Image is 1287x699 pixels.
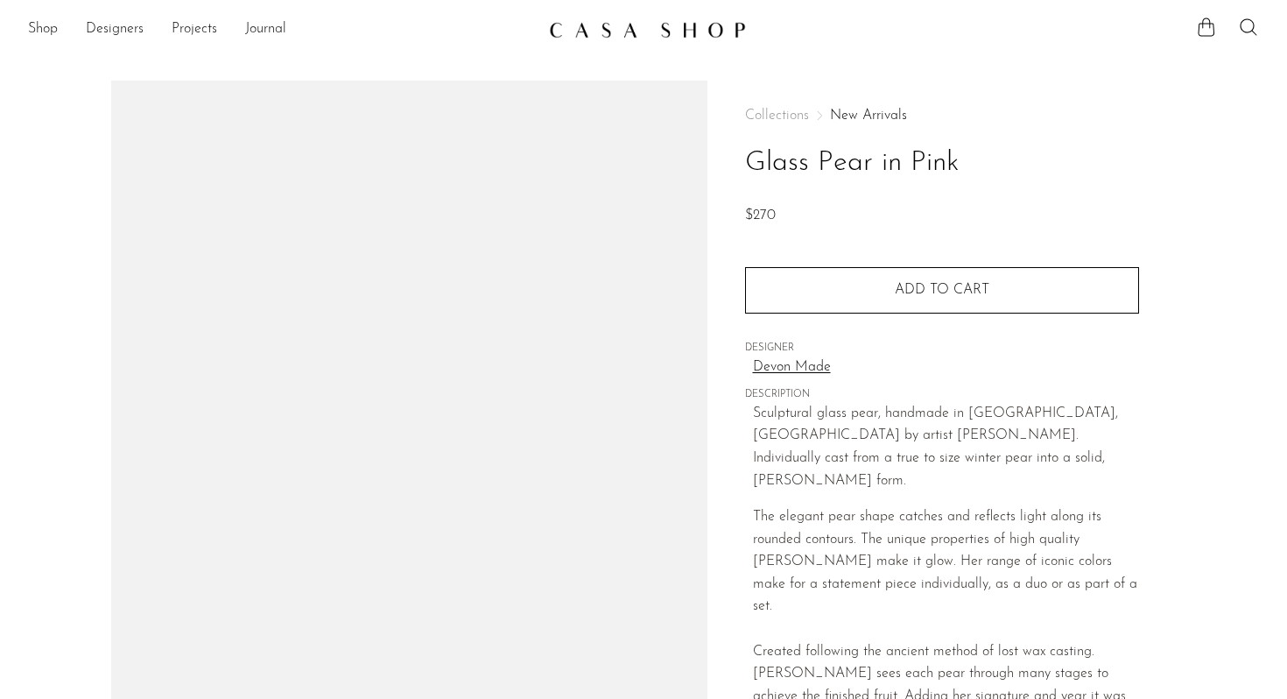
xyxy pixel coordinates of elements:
a: Shop [28,18,58,41]
span: Collections [745,109,809,123]
button: Add to cart [745,267,1139,313]
a: Designers [86,18,144,41]
span: Add to cart [895,283,989,297]
a: Journal [245,18,286,41]
span: $270 [745,208,776,222]
h1: Glass Pear in Pink [745,141,1139,186]
a: Devon Made [753,357,1139,379]
p: Sculptural glass pear, handmade in [GEOGRAPHIC_DATA], [GEOGRAPHIC_DATA] by artist [PERSON_NAME]. ... [753,403,1139,492]
a: Projects [172,18,217,41]
span: DESCRIPTION [745,387,1139,403]
div: The elegant pear shape catches and reflects light along its rounded contours. The unique properti... [753,506,1139,618]
ul: NEW HEADER MENU [28,15,535,45]
a: New Arrivals [830,109,907,123]
nav: Breadcrumbs [745,109,1139,123]
nav: Desktop navigation [28,15,535,45]
span: DESIGNER [745,341,1139,357]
